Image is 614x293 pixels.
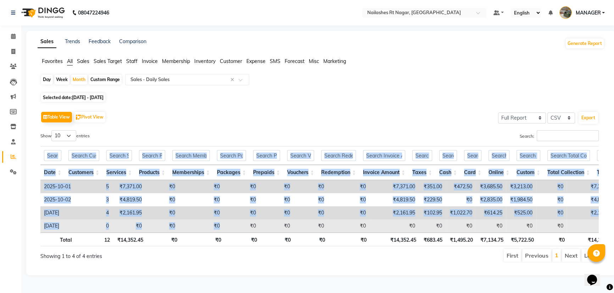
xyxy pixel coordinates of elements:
input: Search Cash [439,150,457,161]
td: ₹0 [145,219,179,232]
th: Invoice Amount: activate to sort column ascending [359,165,409,180]
td: ₹0 [145,180,179,193]
a: Feedback [89,38,111,45]
td: ₹525.00 [506,206,536,219]
td: ₹472.50 [446,180,476,193]
td: 0 [74,219,112,232]
th: ₹0 [329,232,370,246]
th: ₹0 [147,232,180,246]
td: ₹0 [328,206,369,219]
td: ₹0 [179,206,223,219]
td: ₹0 [446,219,476,232]
td: ₹0 [112,219,145,232]
td: ₹0 [476,219,506,232]
div: Month [71,75,87,85]
a: 1 [555,252,558,259]
th: ₹0 [537,232,568,246]
label: Search: [520,130,599,141]
td: ₹3,685.50 [476,180,506,193]
span: SMS [270,58,280,64]
td: ₹0 [223,219,259,232]
td: 4 [74,206,112,219]
div: Showing 1 to 4 of 4 entries [40,248,267,260]
td: ₹0 [536,193,567,206]
td: ₹0 [145,193,179,206]
input: Search Taxes [412,150,432,161]
th: ₹683.45 [420,232,446,246]
td: ₹0 [294,180,328,193]
input: Search Prepaids [253,150,280,161]
th: ₹7,134.75 [476,232,507,246]
td: ₹229.50 [419,193,446,206]
span: Staff [126,58,138,64]
th: Redemption: activate to sort column ascending [318,165,359,180]
input: Search Services [106,150,132,161]
th: ₹0 [225,232,260,246]
td: ₹0 [223,193,259,206]
th: ₹0 [261,232,294,246]
th: Prepaids: activate to sort column ascending [250,165,284,180]
input: Search Custom [517,150,540,161]
td: ₹102.95 [419,206,446,219]
td: ₹0 [259,180,294,193]
td: 2025-10-02 [40,193,74,206]
th: Customers: activate to sort column ascending [65,165,103,180]
td: 2025-10-01 [40,180,74,193]
td: ₹0 [259,219,294,232]
td: ₹0 [328,193,369,206]
td: ₹0 [446,193,476,206]
input: Search Products [139,150,165,161]
th: Card: activate to sort column ascending [460,165,485,180]
td: ₹7,371.00 [369,180,419,193]
th: ₹5,722.50 [507,232,537,246]
td: ₹0 [179,193,223,206]
th: Online: activate to sort column ascending [485,165,513,180]
input: Search Vouchers [287,150,314,161]
td: [DATE] [40,219,74,232]
td: ₹1,984.50 [506,193,536,206]
td: ₹0 [369,219,419,232]
td: ₹0 [294,219,328,232]
td: ₹0 [419,219,446,232]
th: Services: activate to sort column ascending [103,165,135,180]
img: logo [18,3,67,23]
select: Showentries [51,130,76,141]
td: ₹0 [328,219,369,232]
th: ₹14,352.45 [113,232,147,246]
div: Week [54,75,69,85]
th: Packages: activate to sort column ascending [213,165,250,180]
span: Expense [246,58,266,64]
span: Favorites [42,58,63,64]
th: Total Collection: activate to sort column ascending [544,165,593,180]
td: ₹0 [259,206,294,219]
span: Inventory [194,58,216,64]
th: Memberships: activate to sort column ascending [169,165,213,180]
td: ₹0 [294,206,328,219]
td: ₹1,022.70 [446,206,476,219]
td: ₹2,835.00 [476,193,506,206]
th: Vouchers: activate to sort column ascending [284,165,318,180]
span: All [67,58,73,64]
b: 08047224946 [78,3,109,23]
td: 5 [74,180,112,193]
input: Search Memberships [172,150,210,161]
td: ₹2,161.95 [112,206,145,219]
td: ₹0 [536,180,567,193]
input: Search Redemption [321,150,356,161]
img: MANAGER [559,6,572,19]
td: ₹4,819.50 [369,193,419,206]
td: ₹3,213.00 [506,180,536,193]
img: pivot.png [76,115,81,120]
td: ₹0 [259,193,294,206]
th: Cash: activate to sort column ascending [436,165,460,180]
span: Sales Target [94,58,122,64]
span: Marketing [323,58,346,64]
td: ₹4,819.50 [112,193,145,206]
input: Search Online [489,150,509,161]
span: Invoice [142,58,158,64]
a: Sales [38,35,56,48]
label: Show entries [40,130,90,141]
th: Products: activate to sort column ascending [135,165,169,180]
td: ₹351.00 [419,180,446,193]
td: 3 [74,193,112,206]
